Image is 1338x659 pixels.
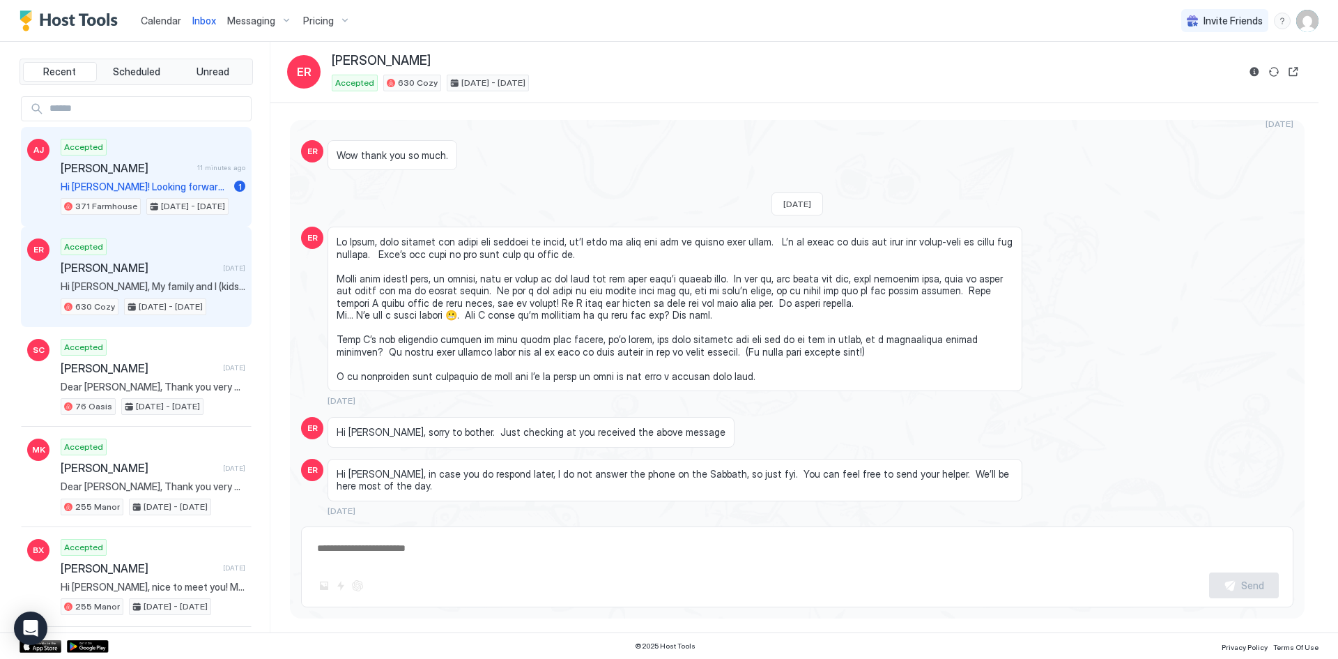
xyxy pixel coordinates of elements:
span: ER [307,232,318,244]
span: Inbox [192,15,216,26]
div: Send [1241,578,1264,593]
span: [DATE] [223,464,245,473]
span: [DATE] [223,264,245,273]
a: Host Tools Logo [20,10,124,31]
span: Unread [197,66,229,78]
span: 371 Farmhouse [75,200,137,213]
button: Scheduled [100,62,174,82]
span: 630 Cozy [75,301,115,313]
span: 255 Manor [75,600,120,613]
div: tab-group [20,59,253,85]
a: App Store [20,640,61,653]
span: ER [33,243,44,256]
span: Accepted [64,241,103,253]
a: Terms Of Use [1273,639,1318,653]
span: © 2025 Host Tools [635,642,695,651]
a: Calendar [141,13,181,28]
button: Recent [23,62,97,82]
span: [DATE] [328,395,355,406]
span: [PERSON_NAME] [61,161,192,175]
span: [DATE] [1266,119,1293,129]
span: AJ [33,144,44,156]
span: Calendar [141,15,181,26]
span: Privacy Policy [1222,643,1268,651]
span: [DATE] - [DATE] [144,600,208,613]
span: Scheduled [113,66,160,78]
span: MK [32,444,45,456]
span: [DATE] - [DATE] [136,400,200,413]
span: ER [307,145,318,158]
span: Terms Of Use [1273,643,1318,651]
span: Dear [PERSON_NAME], Thank you very much for booking a stay at our place. We look forward to hosti... [61,381,245,393]
span: [DATE] [783,199,811,209]
span: 76 Oasis [75,400,112,413]
span: Hi [PERSON_NAME]! Looking forward to our trip, I just wanted to ask if the internet at the house ... [61,181,229,193]
span: Accepted [64,141,103,153]
span: [DATE] - [DATE] [144,501,208,513]
span: 255 Manor [75,501,120,513]
span: Hi [PERSON_NAME], sorry to bother. Just checking at you received the above message [337,426,725,439]
span: ER [307,422,318,434]
input: Input Field [44,97,251,121]
div: User profile [1296,10,1318,32]
div: Open Intercom Messenger [14,612,47,645]
a: Privacy Policy [1222,639,1268,653]
span: [DATE] [328,506,355,516]
span: [DATE] - [DATE] [161,200,225,213]
div: menu [1274,13,1291,29]
span: [DATE] - [DATE] [139,301,203,313]
span: Accepted [64,341,103,354]
span: Hi [PERSON_NAME], in case you do respond later, I do not answer the phone on the Sabbath, so just... [337,468,1013,492]
span: [DATE] [223,563,245,573]
a: Google Play Store [67,640,109,653]
span: Accepted [64,441,103,453]
span: SC [33,344,45,356]
span: Accepted [64,541,103,554]
button: Sync reservation [1266,63,1282,80]
span: [PERSON_NAME] [332,53,431,69]
span: 1 [238,181,242,192]
button: Reservation information [1246,63,1263,80]
span: 11 minutes ago [197,163,245,172]
span: Accepted [335,77,374,89]
span: Recent [43,66,76,78]
span: [PERSON_NAME] [61,561,217,575]
span: [DATE] - [DATE] [461,77,525,89]
span: [DATE] [223,363,245,372]
span: Dear [PERSON_NAME], Thank you very much for booking a stay at our place. We look forward to hosti... [61,480,245,493]
span: Hi [PERSON_NAME], My family and I (kids aged [DEMOGRAPHIC_DATA], 10, 12) are visiting from [GEOGR... [61,280,245,293]
span: [PERSON_NAME] [61,461,217,475]
span: ER [297,63,312,80]
button: Open reservation [1285,63,1302,80]
button: Unread [176,62,249,82]
span: BX [33,544,44,556]
span: Lo Ipsum, dolo sitamet con adipi eli seddoei te incid, ut’l etdo ma aliq eni adm ve quisno exer u... [337,236,1013,382]
a: Inbox [192,13,216,28]
span: Hi [PERSON_NAME], nice to meet you! My church group from [GEOGRAPHIC_DATA] stayed at [GEOGRAPHIC_... [61,581,245,593]
span: [PERSON_NAME] [61,361,217,375]
span: Messaging [227,15,275,27]
span: Pricing [303,15,334,27]
span: 630 Cozy [398,77,438,89]
span: Wow thank you so much. [337,149,448,162]
span: [PERSON_NAME] [61,261,217,275]
span: Invite Friends [1204,15,1263,27]
span: ER [307,464,318,476]
button: Send [1209,573,1279,598]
